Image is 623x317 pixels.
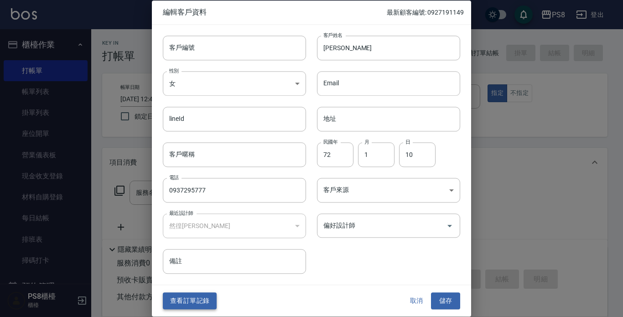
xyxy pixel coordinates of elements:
[442,218,457,233] button: Open
[163,8,387,17] span: 編輯客戶資料
[402,293,431,310] button: 取消
[431,293,460,310] button: 儲存
[323,31,343,38] label: 客戶姓名
[163,71,306,96] div: 女
[169,174,179,181] label: 電話
[387,8,464,17] p: 最新顧客編號: 0927191149
[169,209,193,216] label: 最近設計師
[323,138,337,145] label: 民國年
[163,293,217,310] button: 查看訂單記錄
[169,67,179,74] label: 性別
[364,138,369,145] label: 月
[163,213,306,238] div: 然徨[PERSON_NAME]
[405,138,410,145] label: 日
